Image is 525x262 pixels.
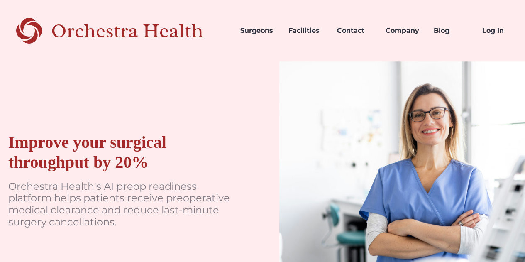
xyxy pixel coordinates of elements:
p: Orchestra Health's AI preop readiness platform helps patients receive preoperative medical cleara... [8,181,238,228]
div: Improve your surgical throughput by 20% [8,132,238,172]
a: Contact [330,17,379,45]
a: Facilities [282,17,330,45]
a: home [1,17,232,45]
a: Company [379,17,427,45]
a: Blog [427,17,476,45]
div: Orchestra Health [51,22,232,39]
a: Log In [476,17,524,45]
a: Surgeons [234,17,282,45]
